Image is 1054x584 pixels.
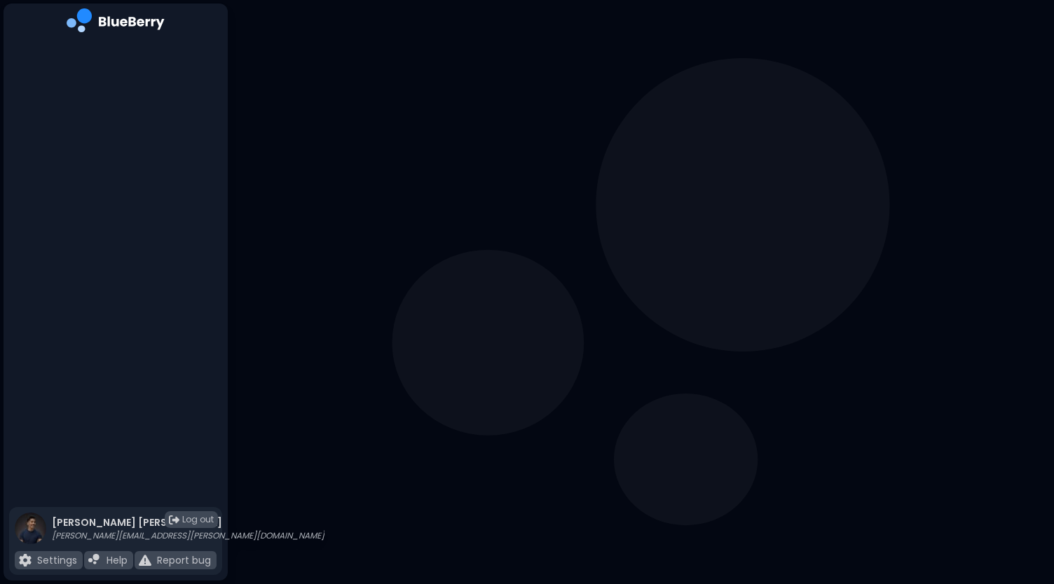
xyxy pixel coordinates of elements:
[139,554,151,566] img: file icon
[169,515,179,525] img: logout
[37,554,77,566] p: Settings
[52,516,324,529] p: [PERSON_NAME] [PERSON_NAME]
[52,530,324,541] p: [PERSON_NAME][EMAIL_ADDRESS][PERSON_NAME][DOMAIN_NAME]
[182,514,214,525] span: Log out
[88,554,101,566] img: file icon
[157,554,211,566] p: Report bug
[15,513,46,558] img: profile photo
[19,554,32,566] img: file icon
[67,8,165,37] img: company logo
[107,554,128,566] p: Help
